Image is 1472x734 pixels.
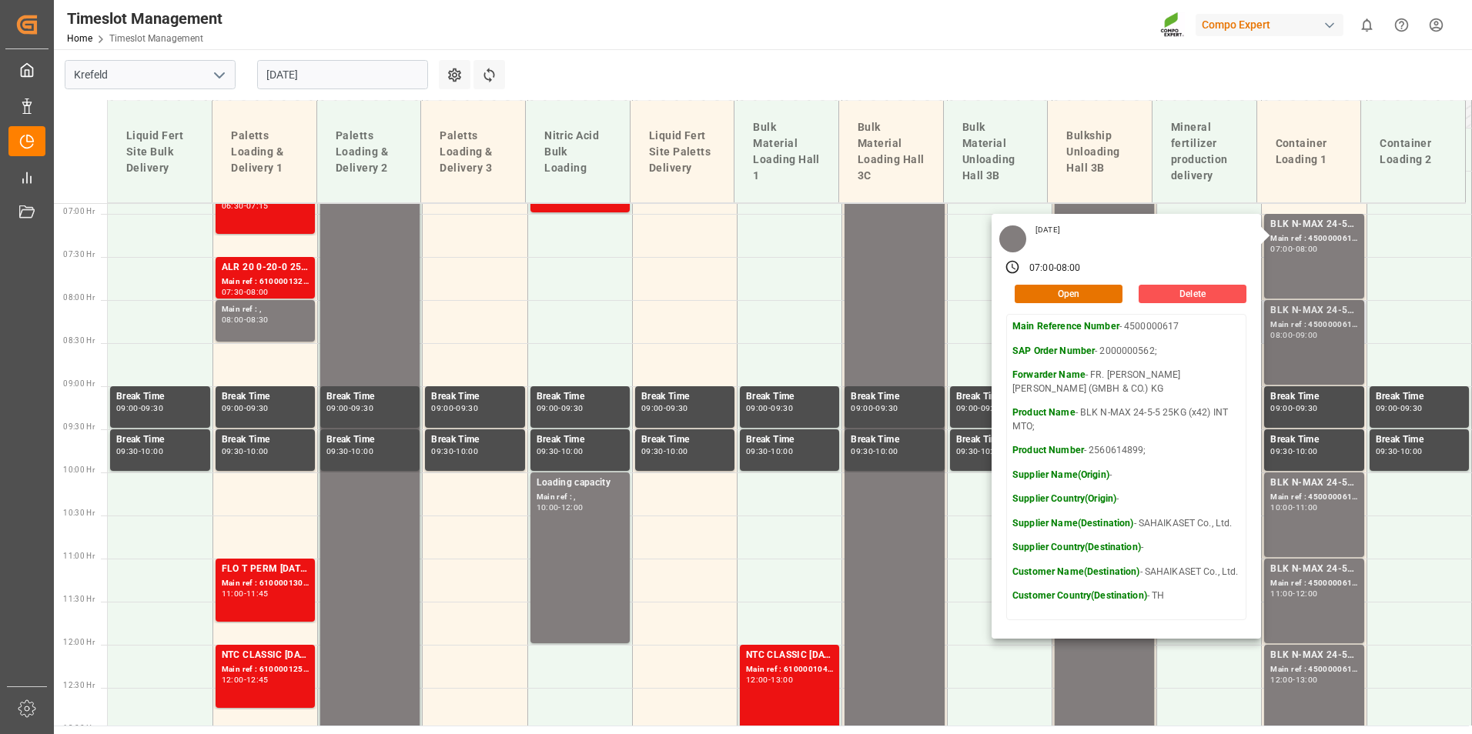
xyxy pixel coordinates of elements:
div: 13:00 [1296,676,1318,683]
div: Break Time [956,432,1043,448]
div: 08:00 [246,289,269,295]
div: - [139,405,141,412]
span: 09:30 Hr [63,422,95,431]
div: Main ref : 4500000616, 2000000562; [1270,319,1357,332]
div: Break Time [222,389,309,405]
div: 11:45 [246,590,269,597]
div: Break Time [116,432,204,448]
div: 07:00 [1029,262,1054,275]
span: 08:30 Hr [63,336,95,345]
button: Help Center [1384,8,1419,42]
div: 09:30 [431,448,453,455]
p: - BLK N-MAX 24-5-5 25KG (x42) INT MTO; [1012,406,1240,433]
span: 08:00 Hr [63,293,95,302]
div: BLK N-MAX 24-5-5 25KG (x42) INT MTO; [1270,475,1357,491]
span: 11:00 Hr [63,552,95,560]
div: 09:00 [116,405,139,412]
div: 12:00 [222,676,244,683]
div: 12:45 [246,676,269,683]
div: 06:30 [222,202,244,209]
div: 12:00 [746,676,768,683]
div: 08:00 [1270,332,1293,339]
div: Break Time [746,389,833,405]
div: - [1293,332,1295,339]
div: Break Time [746,432,833,448]
div: Break Time [956,389,1043,405]
div: 10:00 [246,448,269,455]
div: 09:00 [537,405,559,412]
div: 08:00 [1296,245,1318,252]
div: 09:00 [326,405,349,412]
button: Delete [1139,285,1246,303]
div: Main ref : 6100001328, 2000001156; [222,275,309,289]
button: Open [1015,285,1122,303]
div: Break Time [537,432,624,448]
div: Bulk Material Loading Hall 3C [851,113,931,190]
input: DD.MM.YYYY [257,60,428,89]
div: - [453,405,456,412]
p: - FR. [PERSON_NAME] [PERSON_NAME] (GMBH & CO.) KG [1012,369,1240,395]
div: - [139,448,141,455]
div: 11:00 [222,590,244,597]
span: 10:30 Hr [63,509,95,517]
div: Bulkship Unloading Hall 3B [1060,122,1139,182]
div: - [1293,676,1295,683]
div: Break Time [1270,389,1357,405]
div: 10:00 [981,448,1003,455]
div: 09:30 [851,448,873,455]
a: Home [67,33,92,44]
div: - [978,405,980,412]
div: [DATE] [1030,225,1066,235]
div: - [1293,448,1295,455]
div: 11:00 [1270,590,1293,597]
span: 07:30 Hr [63,250,95,259]
div: Nitric Acid Bulk Loading [538,122,617,182]
button: show 0 new notifications [1350,8,1384,42]
div: 09:30 [1400,405,1423,412]
button: open menu [207,63,230,87]
input: Type to search/select [65,60,236,89]
div: - [873,448,875,455]
div: Loading capacity [537,475,624,491]
div: Paletts Loading & Delivery 3 [433,122,513,182]
span: 09:00 Hr [63,379,95,388]
div: ALR 20 0-20-0 25kg (x40) INT;BFL FET SL 10L (x60) FR,DE *PD; [222,260,309,275]
div: - [244,676,246,683]
strong: Customer Country(Destination) [1012,590,1147,601]
div: - [1293,245,1295,252]
div: 09:30 [746,448,768,455]
p: - [1012,469,1240,482]
div: Break Time [641,432,728,448]
div: 10:00 [351,448,373,455]
strong: Customer Name(Destination) [1012,566,1139,577]
p: - 2560614899; [1012,444,1240,458]
div: - [1293,590,1295,597]
div: Bulk Material Unloading Hall 3B [956,113,1035,190]
div: 09:30 [771,405,793,412]
div: 09:30 [1270,448,1293,455]
div: Break Time [431,432,518,448]
strong: SAP Order Number [1012,345,1095,356]
strong: Supplier Country(Origin) [1012,493,1116,504]
div: 09:30 [1376,448,1398,455]
div: Compo Expert [1196,14,1343,36]
div: 09:00 [851,405,873,412]
div: Break Time [641,389,728,405]
div: 09:30 [956,448,979,455]
div: - [1293,405,1295,412]
strong: Supplier Country(Destination) [1012,542,1141,552]
div: - [244,405,246,412]
div: 09:30 [456,405,478,412]
div: - [1293,504,1295,511]
p: - 4500000617 [1012,320,1240,334]
div: Break Time [326,389,413,405]
div: Bulk Material Loading Hall 1 [747,113,826,190]
div: - [1054,262,1056,275]
div: Liquid Fert Site Bulk Delivery [120,122,199,182]
div: 10:00 [537,504,559,511]
div: - [453,448,456,455]
p: - TH [1012,589,1240,603]
span: 13:00 Hr [63,724,95,732]
div: BLK N-MAX 24-5-5 25KG (x42) INT MTO; [1270,562,1357,577]
div: 09:30 [641,448,664,455]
